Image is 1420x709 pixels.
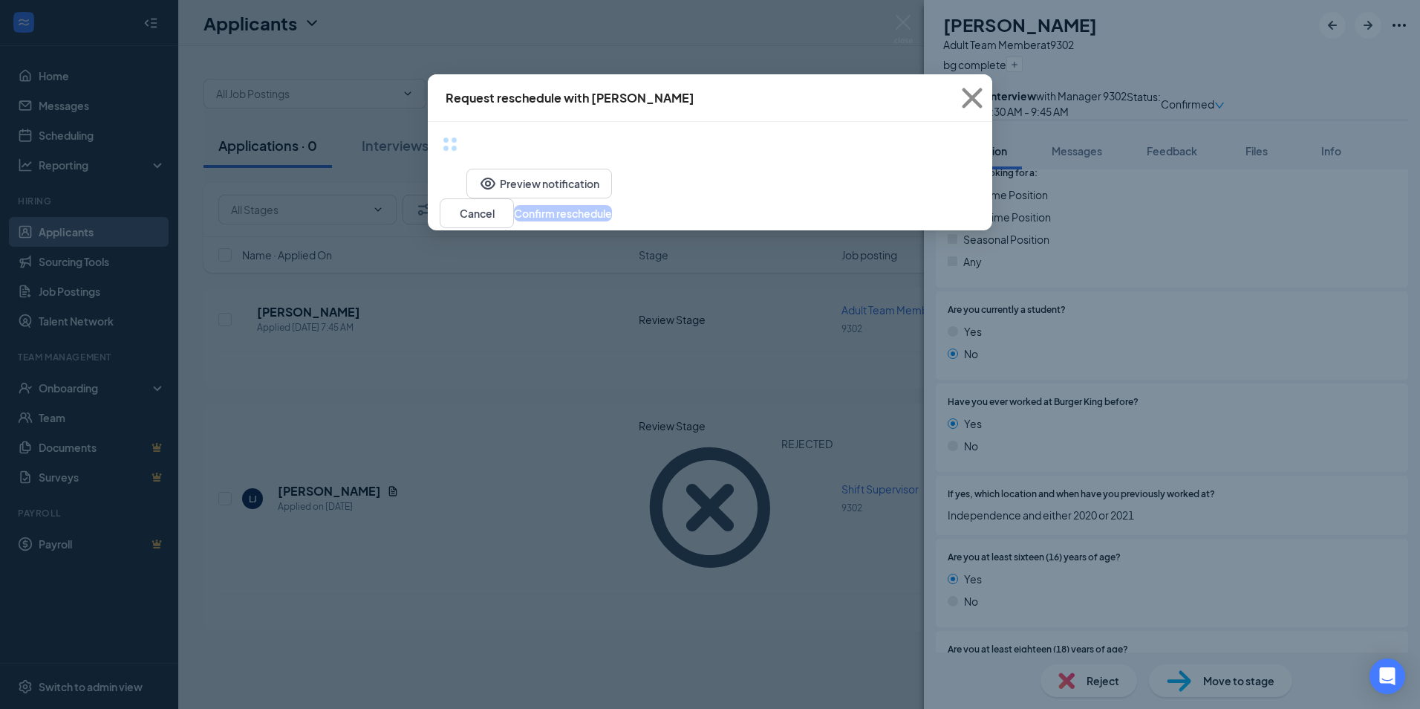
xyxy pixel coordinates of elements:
div: Open Intercom Messenger [1369,658,1405,694]
svg: Eye [479,175,497,192]
svg: Cross [952,78,992,118]
div: Request reschedule with [PERSON_NAME] [446,90,694,106]
button: Cancel [440,198,514,228]
button: EyePreview notification [466,169,612,198]
button: Close [952,74,992,122]
button: Confirm reschedule [514,205,612,221]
